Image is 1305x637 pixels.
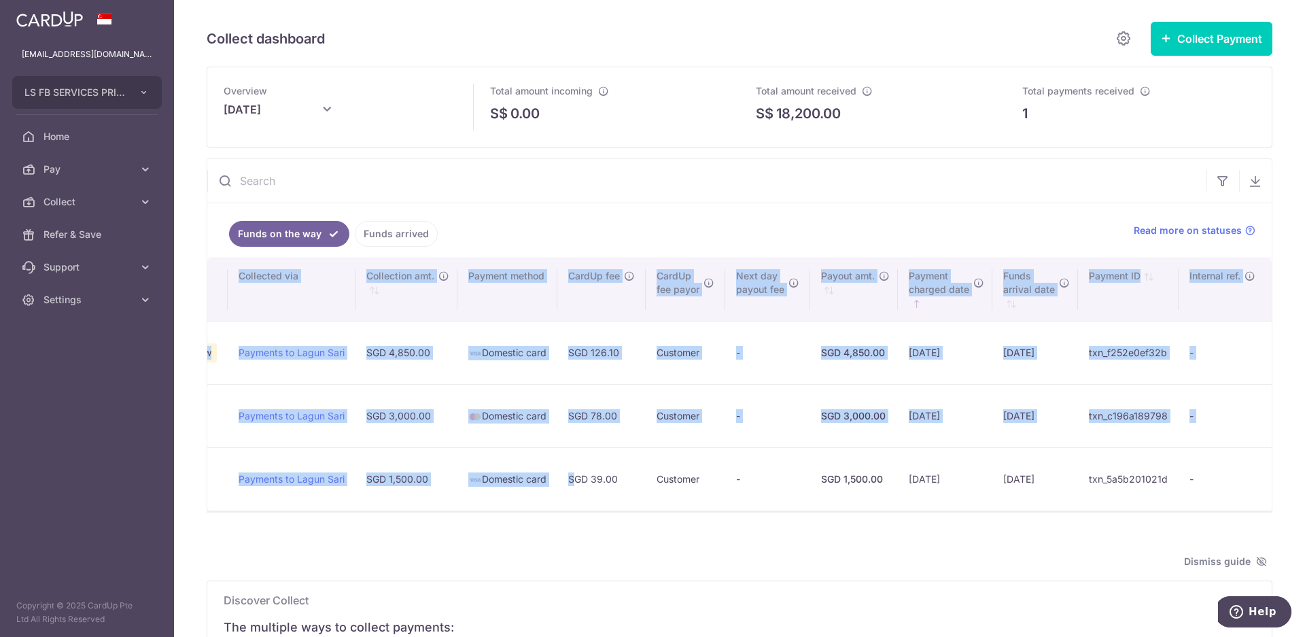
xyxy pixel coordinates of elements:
[43,130,133,143] span: Home
[490,103,508,124] span: S$
[457,447,557,511] td: Domestic card
[756,85,856,97] span: Total amount received
[725,258,810,321] th: Next daypayout fee
[229,221,349,247] a: Funds on the way
[490,85,593,97] span: Total amount incoming
[1134,224,1255,237] a: Read more on statuses
[1022,103,1028,124] p: 1
[224,592,1239,608] span: Discover Collect
[43,293,133,307] span: Settings
[31,10,58,22] span: Help
[355,258,457,321] th: Collection amt. : activate to sort column ascending
[898,447,992,511] td: [DATE]
[43,260,133,274] span: Support
[756,103,773,124] span: S$
[16,11,83,27] img: CardUp
[557,384,646,447] td: SGD 78.00
[457,384,557,447] td: Domestic card
[1078,384,1179,447] td: txn_c196a189798
[12,76,162,109] button: LS FB SERVICES PRIVATE LIMITED
[657,269,699,296] span: CardUp fee payor
[568,269,620,283] span: CardUp fee
[725,321,810,384] td: -
[457,321,557,384] td: Domestic card
[909,269,969,296] span: Payment charged date
[24,86,125,99] span: LS FB SERVICES PRIVATE LIMITED
[1078,321,1179,384] td: txn_f252e0ef32b
[1003,269,1055,296] span: Funds arrival date
[239,410,345,421] a: Payments to Lagun Sari
[821,346,887,360] div: SGD 4,850.00
[1179,321,1272,384] td: -
[355,221,438,247] a: Funds arrived
[22,48,152,61] p: [EMAIL_ADDRESS][DOMAIN_NAME]
[646,447,725,511] td: Customer
[510,103,540,124] p: 0.00
[1179,384,1272,447] td: -
[355,384,457,447] td: SGD 3,000.00
[1151,22,1272,56] button: Collect Payment
[366,269,434,283] span: Collection amt.
[224,592,1255,608] p: Discover Collect
[468,347,482,360] img: visa-sm-192604c4577d2d35970c8ed26b86981c2741ebd56154ab54ad91a526f0f24972.png
[557,447,646,511] td: SGD 39.00
[810,258,898,321] th: Payout amt. : activate to sort column ascending
[646,321,725,384] td: Customer
[992,384,1078,447] td: [DATE]
[1078,447,1179,511] td: txn_5a5b201021d
[1022,85,1134,97] span: Total payments received
[992,447,1078,511] td: [DATE]
[355,321,457,384] td: SGD 4,850.00
[468,410,482,424] img: mastercard-sm-87a3fd1e0bddd137fecb07648320f44c262e2538e7db6024463105ddbc961eb2.png
[1078,258,1179,321] th: Payment ID: activate to sort column ascending
[239,347,345,358] a: Payments to Lagun Sari
[821,269,875,283] span: Payout amt.
[898,384,992,447] td: [DATE]
[557,321,646,384] td: SGD 126.10
[207,159,1206,203] input: Search
[457,258,557,321] th: Payment method
[1134,224,1242,237] span: Read more on statuses
[239,473,345,485] a: Payments to Lagun Sari
[821,409,887,423] div: SGD 3,000.00
[228,258,355,321] th: Collected via
[207,28,325,50] h5: Collect dashboard
[43,228,133,241] span: Refer & Save
[898,321,992,384] td: [DATE]
[1218,596,1291,630] iframe: Opens a widget where you can find more information
[224,619,1255,636] div: The multiple ways to collect payments:
[736,269,784,296] span: Next day payout fee
[725,384,810,447] td: -
[1184,553,1267,570] span: Dismiss guide
[224,85,267,97] span: Overview
[557,258,646,321] th: CardUp fee
[1189,269,1240,283] span: Internal ref.
[821,472,887,486] div: SGD 1,500.00
[1179,447,1272,511] td: -
[43,162,133,176] span: Pay
[646,384,725,447] td: Customer
[898,258,992,321] th: Paymentcharged date : activate to sort column ascending
[355,447,457,511] td: SGD 1,500.00
[43,195,133,209] span: Collect
[776,103,841,124] p: 18,200.00
[725,447,810,511] td: -
[468,473,482,487] img: visa-sm-192604c4577d2d35970c8ed26b86981c2741ebd56154ab54ad91a526f0f24972.png
[992,258,1078,321] th: Fundsarrival date : activate to sort column ascending
[992,321,1078,384] td: [DATE]
[646,258,725,321] th: CardUpfee payor
[1179,258,1272,321] th: Internal ref.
